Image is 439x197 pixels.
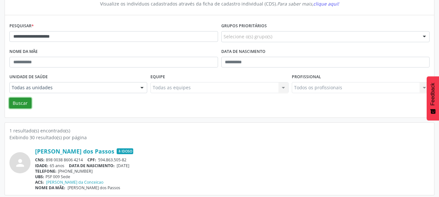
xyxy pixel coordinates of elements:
[292,72,321,82] label: Profissional
[9,98,32,109] button: Buscar
[117,148,133,154] span: Idoso
[35,174,44,179] span: UBS:
[35,168,57,174] span: TELEFONE:
[150,72,165,82] label: Equipe
[9,127,430,134] div: 1 resultado(s) encontrado(s)
[14,157,26,169] i: person
[98,157,126,163] span: 594.863.505-82
[35,163,430,168] div: 65 anos
[35,179,44,185] span: ACS:
[427,76,439,120] button: Feedback - Mostrar pesquisa
[224,33,272,40] span: Selecione o(s) grupo(s)
[221,47,265,57] label: Data de nascimento
[35,157,45,163] span: CNS:
[35,148,114,155] a: [PERSON_NAME] dos Passos
[14,0,425,7] div: Visualize os indivíduos cadastrados através da ficha de cadastro individual (CDS).
[277,1,339,7] i: Para saber mais,
[9,134,430,141] div: Exibindo 30 resultado(s) por página
[35,185,65,191] span: NOME DA MÃE:
[35,157,430,163] div: 898 0038 8606 4214
[35,168,430,174] div: [PHONE_NUMBER]
[9,21,34,31] label: Pesquisar
[69,163,115,168] span: DATA DE NASCIMENTO:
[35,174,430,179] div: PSF 009 Sede
[9,72,48,82] label: Unidade de saúde
[313,1,339,7] span: clique aqui!
[68,185,120,191] span: [PERSON_NAME] dos Passos
[117,163,129,168] span: [DATE]
[9,47,38,57] label: Nome da mãe
[87,157,96,163] span: CPF:
[12,84,134,91] span: Todas as unidades
[35,163,48,168] span: IDADE:
[221,21,267,31] label: Grupos prioritários
[430,83,436,105] span: Feedback
[46,179,103,185] a: [PERSON_NAME] da Conceicao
